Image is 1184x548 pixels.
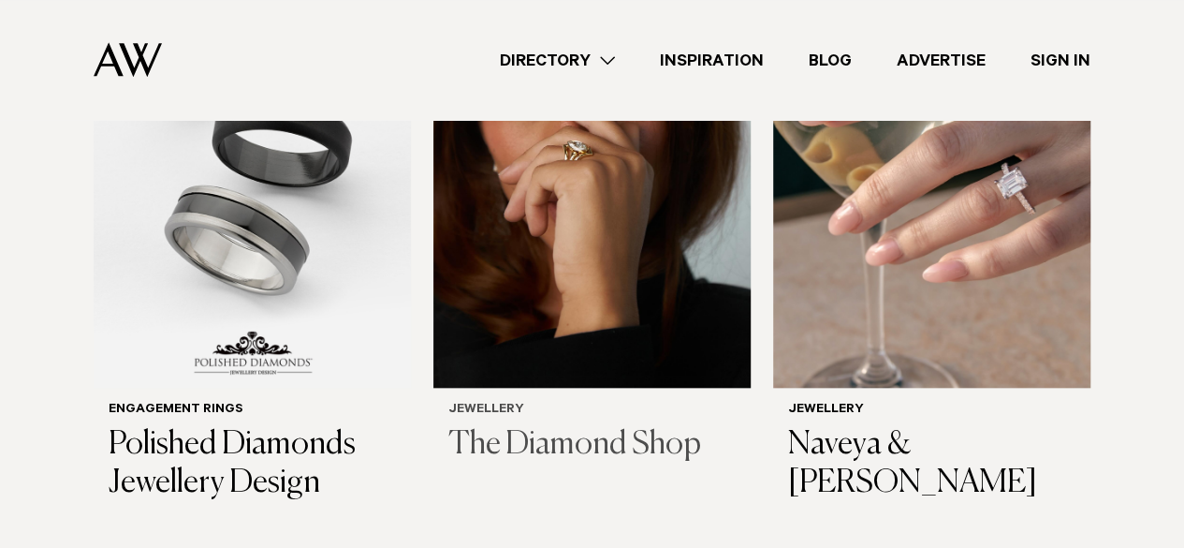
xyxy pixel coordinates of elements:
[788,403,1075,419] h6: Jewellery
[786,48,874,73] a: Blog
[448,403,736,419] h6: Jewellery
[874,48,1008,73] a: Advertise
[1008,48,1113,73] a: Sign In
[448,426,736,465] h3: The Diamond Shop
[109,426,396,503] h3: Polished Diamonds Jewellery Design
[109,403,396,419] h6: Engagement Rings
[788,426,1075,503] h3: Naveya & [PERSON_NAME]
[637,48,786,73] a: Inspiration
[94,42,162,77] img: Auckland Weddings Logo
[477,48,637,73] a: Directory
